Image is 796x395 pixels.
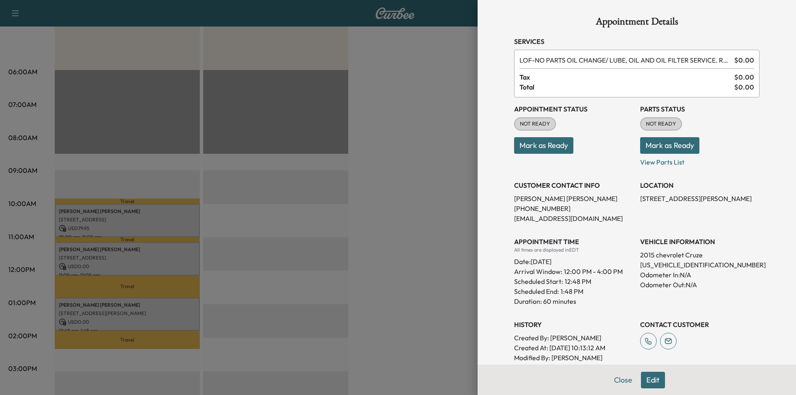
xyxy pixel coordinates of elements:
p: Modified At : [DATE] 9:56:13 AM [514,363,633,373]
p: [US_VEHICLE_IDENTIFICATION_NUMBER] [640,260,760,270]
p: [PHONE_NUMBER] [514,204,633,213]
h3: CUSTOMER CONTACT INFO [514,180,633,190]
button: Mark as Ready [640,137,699,154]
p: Created By : [PERSON_NAME] [514,333,633,343]
button: Close [609,372,638,388]
p: 1:48 PM [561,286,583,296]
h3: VEHICLE INFORMATION [640,237,760,247]
span: $ 0.00 [734,82,754,92]
h1: Appointment Details [514,17,760,30]
button: Mark as Ready [514,137,573,154]
span: Tax [519,72,734,82]
p: Scheduled End: [514,286,559,296]
p: Arrival Window: [514,267,633,276]
p: Created At : [DATE] 10:13:12 AM [514,343,633,353]
p: View Parts List [640,154,760,167]
span: NOT READY [515,120,555,128]
p: [PERSON_NAME] [PERSON_NAME] [514,194,633,204]
p: [STREET_ADDRESS][PERSON_NAME] [640,194,760,204]
div: Date: [DATE] [514,253,633,267]
p: [EMAIL_ADDRESS][DOMAIN_NAME] [514,213,633,223]
h3: History [514,320,633,330]
span: NO PARTS OIL CHANGE/ LUBE, OIL AND OIL FILTER SERVICE. RESET OIL LIFE MONITOR. HAZARDOUS WASTE FE... [519,55,731,65]
span: $ 0.00 [734,55,754,65]
h3: Parts Status [640,104,760,114]
p: Modified By : [PERSON_NAME] [514,353,633,363]
h3: CONTACT CUSTOMER [640,320,760,330]
p: Odometer In: N/A [640,270,760,280]
span: Total [519,82,734,92]
span: NOT READY [641,120,681,128]
h3: APPOINTMENT TIME [514,237,633,247]
h3: LOCATION [640,180,760,190]
span: 12:00 PM - 4:00 PM [564,267,623,276]
h3: Appointment Status [514,104,633,114]
p: 12:48 PM [565,276,591,286]
p: 2015 chevrolet Cruze [640,250,760,260]
span: $ 0.00 [734,72,754,82]
button: Edit [641,372,665,388]
p: Odometer Out: N/A [640,280,760,290]
p: Duration: 60 minutes [514,296,633,306]
h3: Services [514,36,760,46]
p: Scheduled Start: [514,276,563,286]
div: All times are displayed in EDT [514,247,633,253]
